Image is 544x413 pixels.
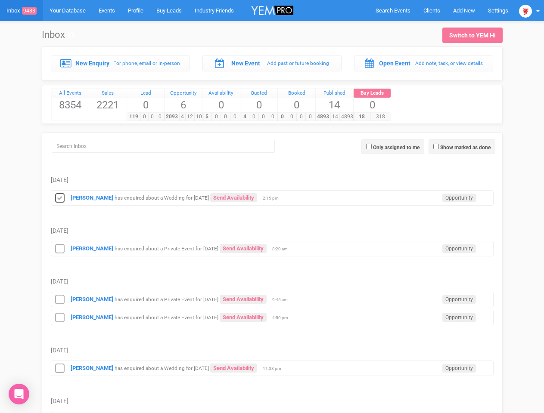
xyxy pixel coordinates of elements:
[202,55,342,71] a: New Event Add past or future booking
[453,7,475,14] span: Add New
[258,113,268,121] span: 0
[519,5,532,18] img: open-uri20250107-2-1pbi2ie
[263,366,284,372] span: 11:38 pm
[442,295,476,304] span: Opportunity
[51,398,494,404] h5: [DATE]
[113,60,180,66] small: For phone, email or in-person
[127,89,165,98] a: Lead
[316,89,353,98] a: Published
[353,113,371,121] span: 18
[42,30,75,40] h1: Inbox
[194,113,204,121] span: 10
[89,89,127,98] a: Sales
[263,195,284,201] span: 2:15 pm
[165,89,202,98] a: Opportunity
[379,59,410,68] label: Open Event
[272,246,294,252] span: 8:20 am
[210,193,257,202] a: Send Availability
[272,315,294,321] span: 4:50 pm
[202,89,240,98] a: Availability
[148,113,156,121] span: 0
[287,113,297,121] span: 0
[278,89,315,98] a: Booked
[268,113,278,121] span: 0
[9,384,29,404] div: Open Intercom Messenger
[220,295,267,304] a: Send Availability
[272,297,294,303] span: 9:45 am
[354,98,391,112] span: 0
[442,28,503,43] a: Switch to YEM Hi
[165,98,202,112] span: 6
[442,364,476,373] span: Opportunity
[277,113,287,121] span: 0
[442,313,476,322] span: Opportunity
[449,31,496,40] div: Switch to YEM Hi
[296,113,306,121] span: 0
[71,245,113,252] a: [PERSON_NAME]
[370,113,391,121] span: 318
[373,144,420,151] label: Only assigned to me
[179,113,186,121] span: 4
[52,140,275,153] input: Search Inbox
[75,59,109,68] label: New Enquiry
[442,194,476,202] span: Opportunity
[89,98,127,112] span: 2221
[51,177,494,183] h5: [DATE]
[51,228,494,234] h5: [DATE]
[52,89,89,98] a: All Events
[164,113,180,121] span: 2093
[211,113,221,121] span: 0
[202,113,212,121] span: 5
[440,144,491,151] label: Show marked as done
[185,113,195,121] span: 12
[354,89,391,98] a: Buy Leads
[202,98,240,112] span: 0
[71,365,113,371] a: [PERSON_NAME]
[115,195,209,201] small: has enquired about a Wedding for [DATE]
[22,7,37,15] span: 9483
[115,365,209,371] small: has enquired about a Wedding for [DATE]
[249,113,259,121] span: 0
[71,296,113,302] a: [PERSON_NAME]
[330,113,340,121] span: 14
[220,244,267,253] a: Send Availability
[140,113,149,121] span: 0
[71,194,113,201] a: [PERSON_NAME]
[127,113,141,121] span: 119
[316,98,353,112] span: 14
[267,60,329,66] small: Add past or future booking
[339,113,355,121] span: 4893
[442,244,476,253] span: Opportunity
[210,364,257,373] a: Send Availability
[376,7,410,14] span: Search Events
[71,314,113,321] a: [PERSON_NAME]
[240,113,250,121] span: 4
[51,347,494,354] h5: [DATE]
[305,113,315,121] span: 0
[51,55,190,71] a: New Enquiry For phone, email or in-person
[415,60,483,66] small: Add note, task, or view details
[52,98,89,112] span: 8354
[240,89,278,98] a: Quoted
[278,98,315,112] span: 0
[115,296,218,302] small: has enquired about a Private Event for [DATE]
[115,246,218,252] small: has enquired about a Private Event for [DATE]
[315,113,331,121] span: 4893
[221,113,230,121] span: 0
[127,98,165,112] span: 0
[220,313,267,322] a: Send Availability
[231,59,260,68] label: New Event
